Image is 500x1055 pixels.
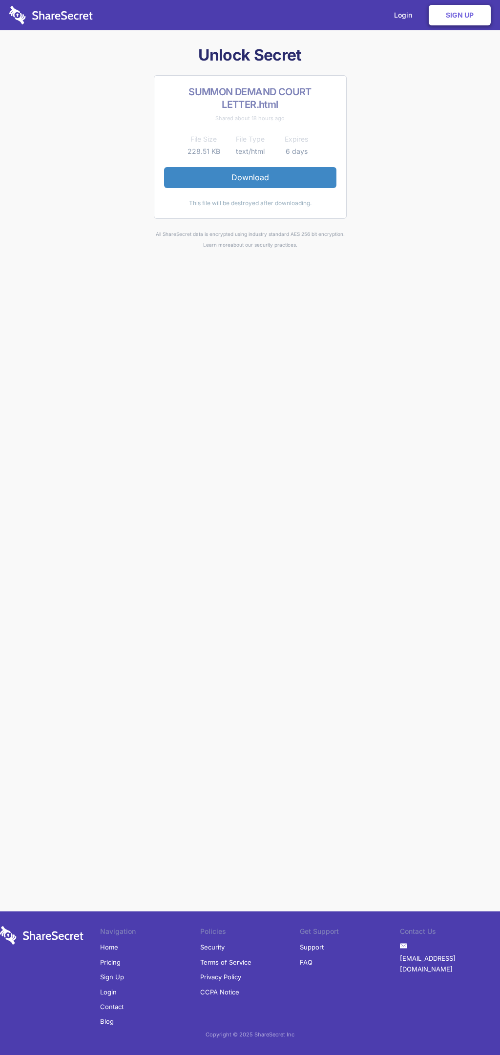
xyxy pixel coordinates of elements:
[100,940,118,954] a: Home
[300,940,324,954] a: Support
[400,926,500,940] li: Contact Us
[100,999,124,1014] a: Contact
[164,113,336,124] div: Shared about 18 hours ago
[203,242,230,248] a: Learn more
[9,6,93,24] img: logo-wordmark-white-trans-d4663122ce5f474addd5e946df7df03e33cb6a1c49d2221995e7729f52c070b2.svg
[273,146,320,157] td: 6 days
[200,940,225,954] a: Security
[300,955,312,970] a: FAQ
[300,926,400,940] li: Get Support
[181,133,227,145] th: File Size
[100,970,124,984] a: Sign Up
[200,985,239,999] a: CCPA Notice
[164,167,336,188] a: Download
[273,133,320,145] th: Expires
[400,951,500,977] a: [EMAIL_ADDRESS][DOMAIN_NAME]
[227,133,273,145] th: File Type
[200,970,241,984] a: Privacy Policy
[100,926,200,940] li: Navigation
[164,198,336,209] div: This file will be destroyed after downloading.
[164,85,336,111] h2: SUMMON DEMAND COURT LETTER.html
[100,955,121,970] a: Pricing
[181,146,227,157] td: 228.51 KB
[200,955,251,970] a: Terms of Service
[100,985,117,999] a: Login
[200,926,300,940] li: Policies
[227,146,273,157] td: text/html
[100,1014,114,1029] a: Blog
[429,5,491,25] a: Sign Up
